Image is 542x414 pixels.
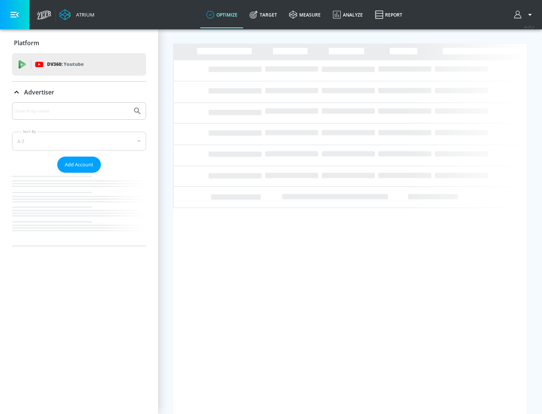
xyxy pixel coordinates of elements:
[73,11,94,18] div: Atrium
[369,1,408,28] a: Report
[64,60,84,68] p: Youtube
[283,1,327,28] a: measure
[244,1,283,28] a: Target
[327,1,369,28] a: Analyze
[12,82,146,103] div: Advertiser
[57,157,101,173] button: Add Account
[12,32,146,53] div: Platform
[524,25,534,29] span: v 4.25.2
[59,9,94,20] a: Atrium
[24,88,54,96] p: Advertiser
[12,102,146,246] div: Advertiser
[65,160,93,169] span: Add Account
[12,132,146,151] div: A-Z
[47,60,84,68] p: DV360:
[15,106,129,116] input: Search by name
[14,39,39,47] p: Platform
[12,173,146,246] nav: list of Advertiser
[200,1,244,28] a: optimize
[21,129,38,134] label: Sort By
[12,53,146,76] div: DV360: Youtube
